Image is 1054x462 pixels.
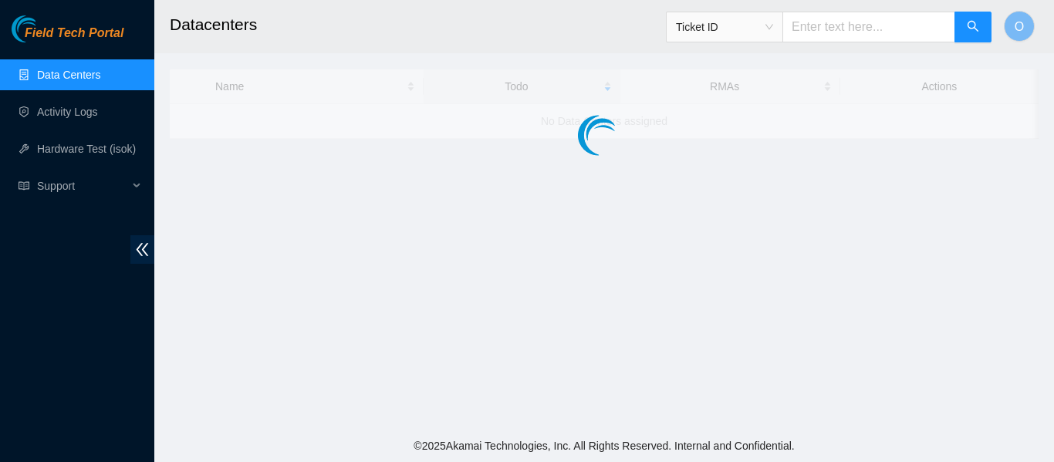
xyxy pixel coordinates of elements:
footer: © 2025 Akamai Technologies, Inc. All Rights Reserved. Internal and Confidential. [154,430,1054,462]
span: search [967,20,979,35]
span: double-left [130,235,154,264]
button: O [1004,11,1035,42]
span: Field Tech Portal [25,26,123,41]
span: Support [37,170,128,201]
a: Akamai TechnologiesField Tech Portal [12,28,123,48]
input: Enter text here... [782,12,955,42]
span: O [1015,17,1024,36]
img: Akamai Technologies [12,15,78,42]
a: Hardware Test (isok) [37,143,136,155]
a: Activity Logs [37,106,98,118]
a: Data Centers [37,69,100,81]
span: Ticket ID [676,15,773,39]
span: read [19,180,29,191]
button: search [954,12,992,42]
